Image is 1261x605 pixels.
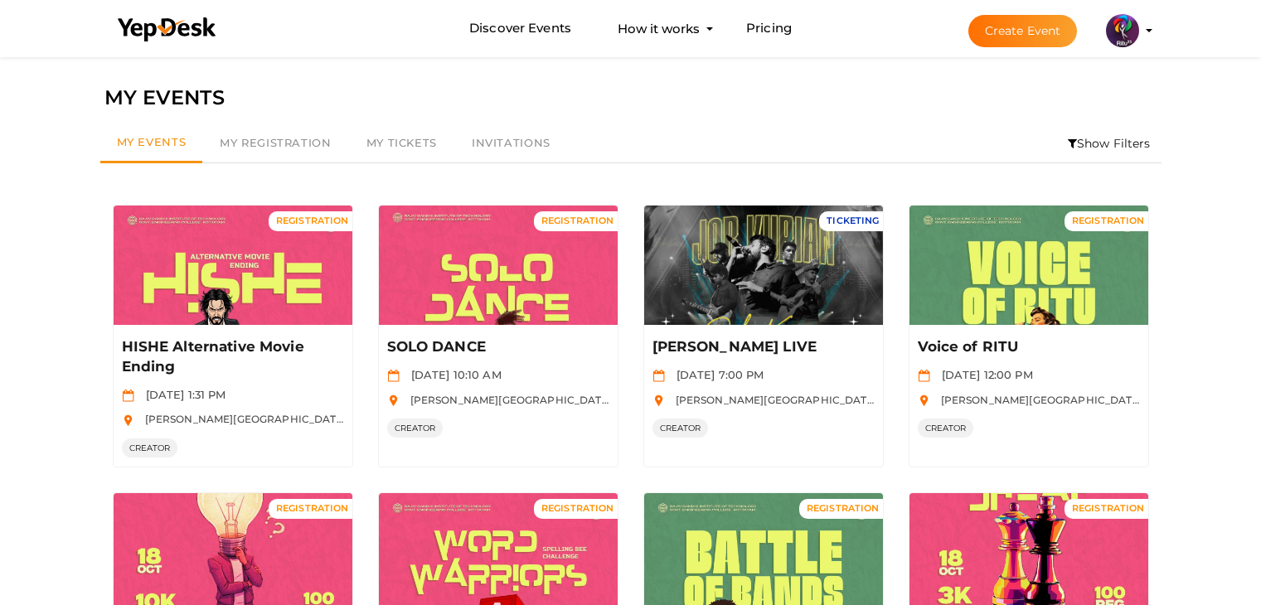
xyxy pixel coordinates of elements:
[968,15,1078,47] button: Create Event
[746,13,792,44] a: Pricing
[366,136,437,149] span: My Tickets
[1106,14,1139,47] img: 5BK8ZL5P_small.png
[138,388,226,401] span: [DATE] 1:31 PM
[104,82,1157,114] div: MY EVENTS
[918,419,974,438] span: CREATOR
[613,13,705,44] button: How it works
[402,394,1089,406] span: [PERSON_NAME][GEOGRAPHIC_DATA], [GEOGRAPHIC_DATA], [GEOGRAPHIC_DATA], [GEOGRAPHIC_DATA], [GEOGRAP...
[387,394,400,407] img: location.svg
[1057,124,1162,162] li: Show Filters
[454,124,568,162] a: Invitations
[918,394,930,407] img: location.svg
[117,135,187,148] span: My Events
[349,124,454,162] a: My Tickets
[668,368,764,381] span: [DATE] 7:00 PM
[652,337,871,357] p: [PERSON_NAME] LIVE
[918,337,1136,357] p: Voice of RITU
[387,370,400,382] img: calendar.svg
[220,136,331,149] span: My Registration
[122,337,340,377] p: HISHE Alternative Movie Ending
[652,394,665,407] img: location.svg
[202,124,348,162] a: My Registration
[403,368,502,381] span: [DATE] 10:10 AM
[122,438,178,457] span: CREATOR
[918,370,930,382] img: calendar.svg
[652,419,709,438] span: CREATOR
[934,368,1033,381] span: [DATE] 12:00 PM
[122,414,134,427] img: location.svg
[469,13,571,44] a: Discover Events
[100,124,203,163] a: My Events
[472,136,550,149] span: Invitations
[122,390,134,402] img: calendar.svg
[137,413,824,425] span: [PERSON_NAME][GEOGRAPHIC_DATA], [GEOGRAPHIC_DATA], [GEOGRAPHIC_DATA], [GEOGRAPHIC_DATA], [GEOGRAP...
[387,419,444,438] span: CREATOR
[387,337,605,357] p: SOLO DANCE
[652,370,665,382] img: calendar.svg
